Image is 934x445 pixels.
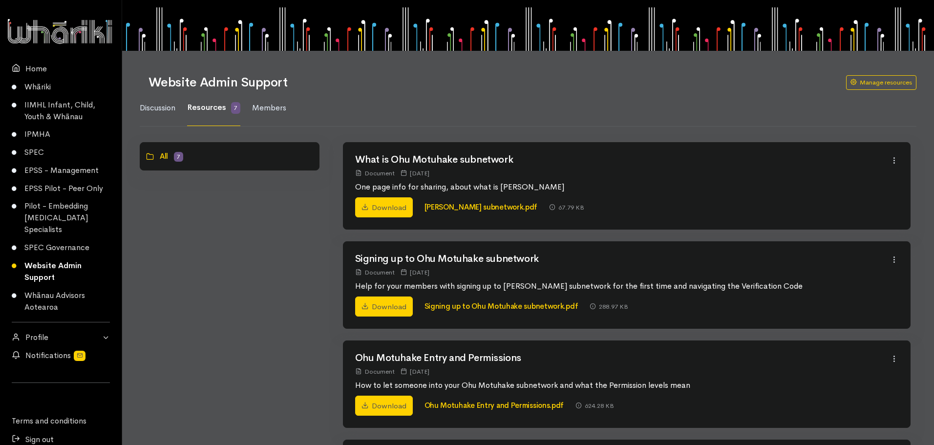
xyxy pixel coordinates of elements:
[355,168,395,178] div: Document
[187,102,226,112] span: Resources
[549,202,584,212] div: 67.79 KB
[355,154,891,165] h2: What is Ohu Motuhake subnetwork
[42,389,81,401] iframe: LinkedIn Embedded Content
[355,366,395,377] div: Document
[252,103,286,113] span: Members
[355,254,891,264] h2: Signing up to Ohu Motuhake subnetwork
[425,401,564,410] a: Ohu Motuhake Entry and Permissions.pdf
[846,75,916,90] a: Manage resources
[355,353,891,363] h2: Ohu Motuhake Entry and Permissions
[590,301,628,312] div: 288.97 KB
[231,102,240,114] span: 7
[401,267,429,277] div: [DATE]
[355,280,891,292] p: Help for your members with signing up to [PERSON_NAME] subnetwork for the first time and navigati...
[355,267,395,277] div: Document
[12,389,110,412] div: Follow us on LinkedIn
[187,90,240,126] a: Resources 7
[355,380,891,391] p: How to let someone into your Ohu Motuhake subnetwork and what the Permission levels mean
[140,103,175,113] span: Discussion
[355,181,891,193] p: One page info for sharing, about what is [PERSON_NAME]
[425,301,578,311] a: Signing up to Ohu Motuhake subnetwork.pdf
[401,168,429,178] div: [DATE]
[575,401,614,411] div: 624.28 KB
[252,90,286,126] a: Members
[401,366,429,377] div: [DATE]
[140,90,175,126] a: Discussion
[425,202,538,212] a: [PERSON_NAME] subnetwork.pdf
[355,197,413,218] a: Download
[355,396,413,416] a: Download
[355,297,413,317] a: Download
[149,76,834,90] h1: Website Admin Support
